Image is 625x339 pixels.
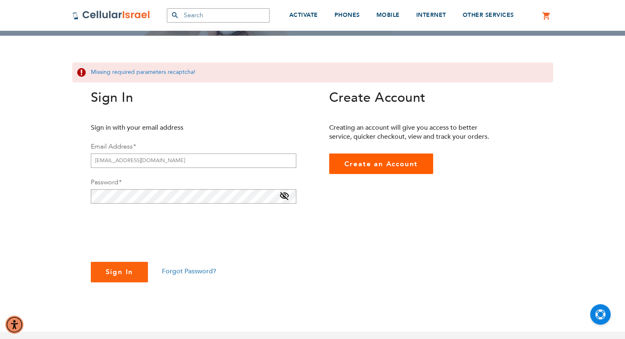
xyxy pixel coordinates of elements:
[106,267,134,277] span: Sign In
[329,89,426,107] span: Create Account
[91,213,216,245] iframe: reCAPTCHA
[162,267,216,276] a: Forgot Password?
[329,123,496,141] p: Creating an account will give you access to better service, quicker checkout, view and track your...
[344,159,418,169] span: Create an Account
[334,11,360,19] span: PHONES
[167,8,270,23] input: Search
[72,62,553,82] div: Missing required parameters recaptcha!
[5,316,23,334] div: Accessibility Menu
[376,11,400,19] span: MOBILE
[91,123,257,132] p: Sign in with your email address
[72,10,150,20] img: Cellular Israel Logo
[91,142,136,151] label: Email Address
[91,262,148,282] button: Sign In
[91,178,121,187] label: Password
[329,153,434,174] a: Create an Account
[91,153,296,168] input: Email
[289,11,318,19] span: ACTIVATE
[416,11,446,19] span: INTERNET
[91,89,134,107] span: Sign In
[463,11,514,19] span: OTHER SERVICES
